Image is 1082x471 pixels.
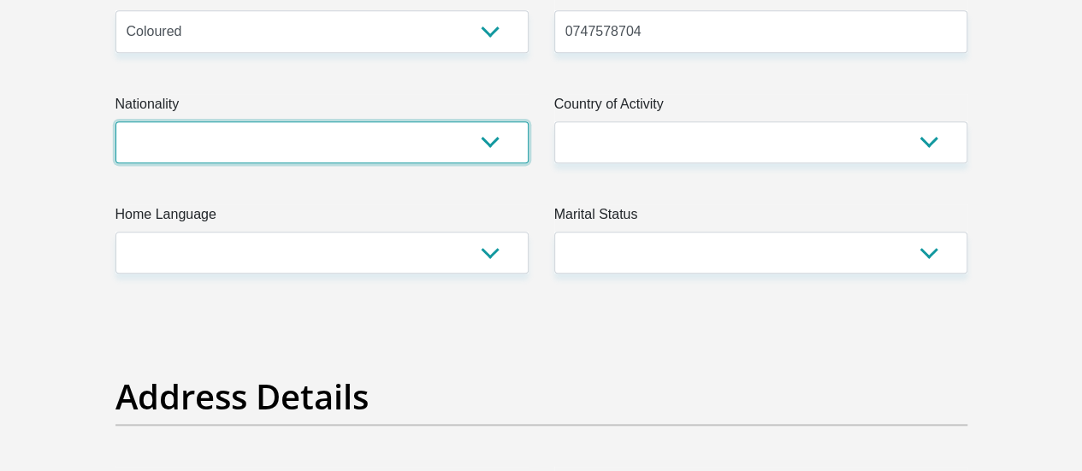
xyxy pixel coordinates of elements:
[115,94,529,121] label: Nationality
[554,10,967,52] input: Contact Number
[554,94,967,121] label: Country of Activity
[115,376,967,417] h2: Address Details
[115,204,529,232] label: Home Language
[554,204,967,232] label: Marital Status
